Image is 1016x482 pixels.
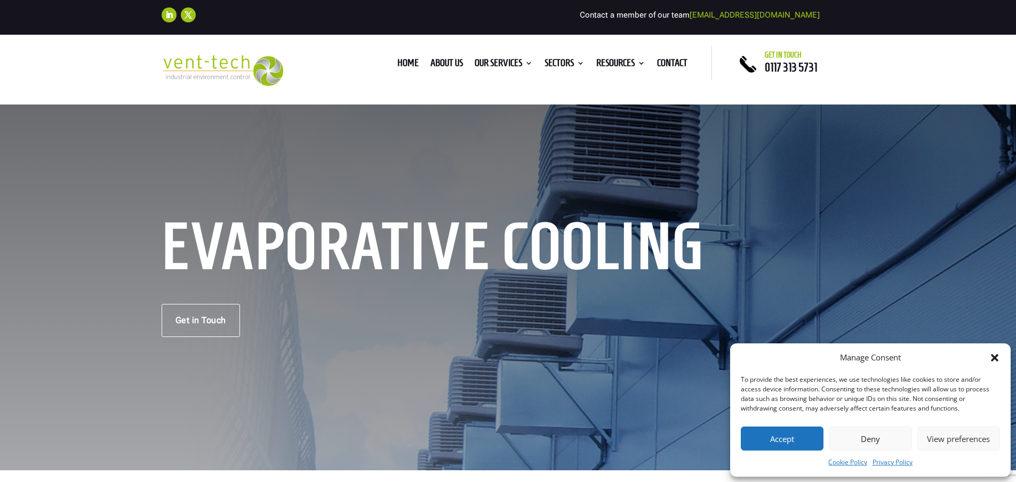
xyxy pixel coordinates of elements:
[873,456,913,469] a: Privacy Policy
[989,352,1000,363] div: Close dialog
[741,375,999,413] div: To provide the best experiences, we use technologies like cookies to store and/or access device i...
[828,456,867,469] a: Cookie Policy
[162,7,177,22] a: Follow on LinkedIn
[545,59,585,71] a: Sectors
[741,427,823,451] button: Accept
[690,10,820,20] a: [EMAIL_ADDRESS][DOMAIN_NAME]
[657,59,687,71] a: Contact
[580,10,820,20] span: Contact a member of our team
[181,7,196,22] a: Follow on X
[765,51,802,59] span: Get in touch
[596,59,645,71] a: Resources
[475,59,533,71] a: Our Services
[917,427,1000,451] button: View preferences
[162,55,284,86] img: 2023-09-27T08_35_16.549ZVENT-TECH---Clear-background
[162,304,240,337] a: Get in Touch
[840,351,901,364] div: Manage Consent
[829,427,911,451] button: Deny
[765,61,817,74] a: 0117 313 5731
[430,59,463,71] a: About us
[397,59,419,71] a: Home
